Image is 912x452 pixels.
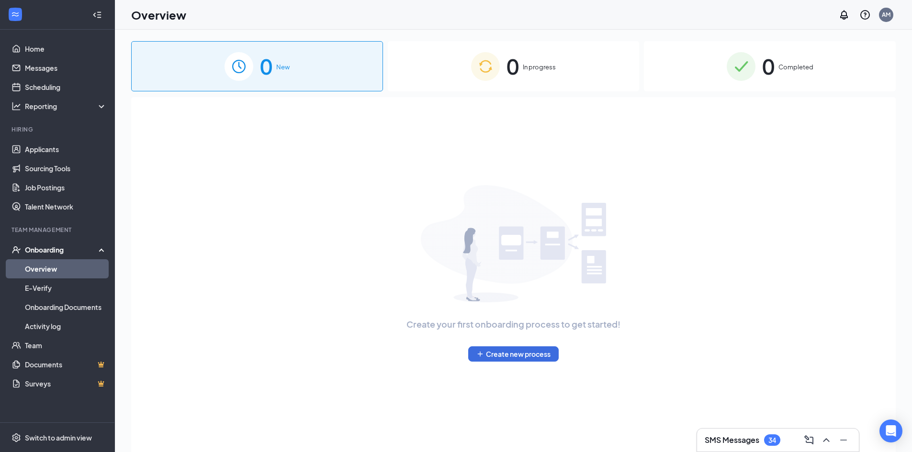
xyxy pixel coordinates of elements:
[25,58,107,77] a: Messages
[11,101,21,111] svg: Analysis
[92,10,102,20] svg: Collapse
[11,10,20,19] svg: WorkstreamLogo
[838,9,850,21] svg: Notifications
[11,125,105,133] div: Hiring
[819,432,834,448] button: ChevronUp
[25,355,107,374] a: DocumentsCrown
[25,77,107,97] a: Scheduling
[25,159,107,178] a: Sourcing Tools
[25,374,107,393] a: SurveysCrown
[768,436,776,444] div: 34
[762,50,775,83] span: 0
[25,245,99,254] div: Onboarding
[25,298,107,317] a: Onboarding Documents
[11,245,21,254] svg: UserCheck
[25,278,107,298] a: E-Verify
[25,140,107,159] a: Applicants
[11,433,21,442] svg: Settings
[836,432,851,448] button: Minimize
[821,434,832,446] svg: ChevronUp
[276,62,290,72] span: New
[507,50,519,83] span: 0
[523,62,556,72] span: In progress
[879,419,902,442] div: Open Intercom Messenger
[131,7,186,23] h1: Overview
[468,346,559,362] button: PlusCreate new process
[838,434,849,446] svg: Minimize
[260,50,272,83] span: 0
[803,434,815,446] svg: ComposeMessage
[882,11,890,19] div: AM
[11,226,105,234] div: Team Management
[25,178,107,197] a: Job Postings
[25,317,107,336] a: Activity log
[25,197,107,216] a: Talent Network
[778,62,813,72] span: Completed
[25,433,92,442] div: Switch to admin view
[25,101,107,111] div: Reporting
[705,435,759,445] h3: SMS Messages
[25,336,107,355] a: Team
[25,39,107,58] a: Home
[801,432,817,448] button: ComposeMessage
[25,259,107,278] a: Overview
[406,318,620,331] span: Create your first onboarding process to get started!
[859,9,871,21] svg: QuestionInfo
[476,350,484,358] svg: Plus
